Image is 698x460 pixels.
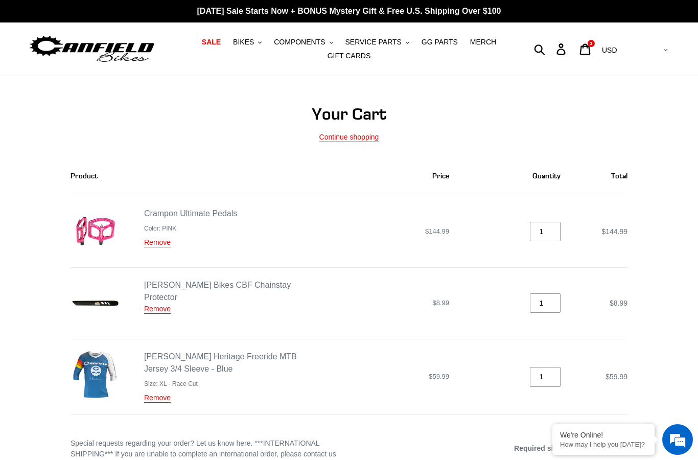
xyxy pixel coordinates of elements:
[560,431,647,439] div: We're Online!
[144,209,237,218] a: Crampon Ultimate Pedals
[560,441,647,448] p: How may I help you today?
[233,38,254,47] span: BIKES
[269,35,338,49] button: COMPONENTS
[465,35,501,49] a: MERCH
[319,133,379,142] a: Continue shopping
[228,35,267,49] button: BIKES
[470,38,496,47] span: MERCH
[144,305,171,314] a: Remove Canfield Bikes CBF Chainstay Protector
[416,35,463,49] a: GG PARTS
[144,238,171,247] a: Remove Crampon Ultimate Pedals - PINK
[71,157,321,196] th: Product
[197,35,226,49] a: SALE
[610,299,627,307] span: $8.99
[144,281,291,302] a: [PERSON_NAME] Bikes CBF Chainstay Protector
[425,227,449,235] span: $144.99
[574,38,598,60] a: 3
[28,33,156,65] img: Canfield Bikes
[321,157,461,196] th: Price
[144,394,171,403] a: Remove Canfield Heritage Freeride MTB Jersey 3/4 Sleeve - Blue - XL - Race Cut
[340,35,414,49] button: SERVICE PARTS
[514,444,623,452] span: Required signature on delivery?
[601,227,627,236] span: $144.99
[144,377,310,388] ul: Product details
[71,104,627,124] h1: Your Cart
[606,373,627,381] span: $59.99
[144,224,237,233] li: Color: PINK
[572,157,627,196] th: Total
[274,38,325,47] span: COMPONENTS
[345,38,401,47] span: SERVICE PARTS
[322,49,376,63] a: GIFT CARDS
[144,352,297,373] a: [PERSON_NAME] Heritage Freeride MTB Jersey 3/4 Sleeve - Blue
[144,222,237,233] ul: Product details
[144,379,310,388] li: Size: XL - Race Cut
[460,157,572,196] th: Quantity
[590,41,592,46] span: 3
[202,38,221,47] span: SALE
[422,38,458,47] span: GG PARTS
[429,373,449,380] span: $59.99
[328,52,371,60] span: GIFT CARDS
[433,299,450,307] span: $8.99
[71,208,120,256] img: Crampon Ultimate Pedals
[71,351,120,399] img: Canfield Heritage Freeride MTB Jersey 3/4 Sleeve - Blue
